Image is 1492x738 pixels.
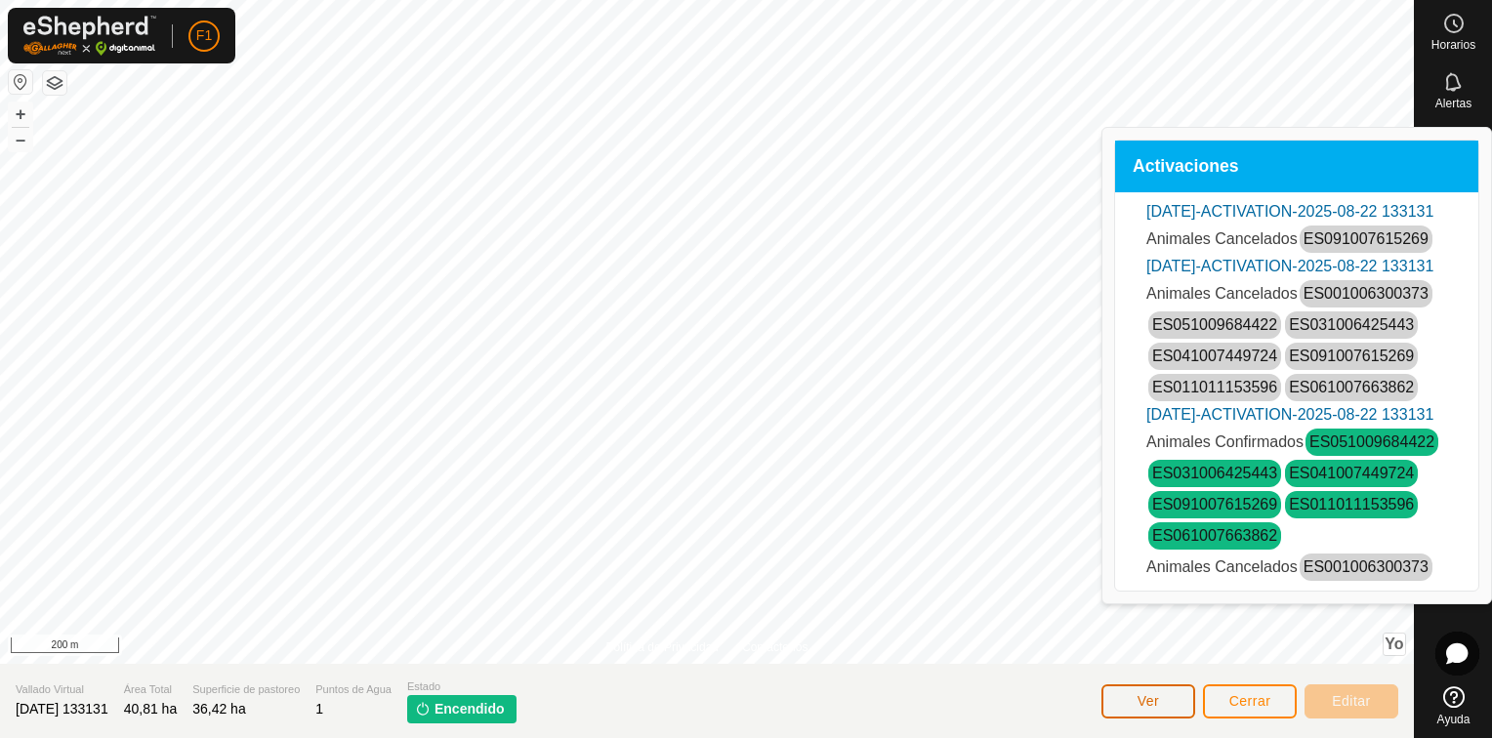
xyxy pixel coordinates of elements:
[1289,379,1414,395] a: ES061007663862
[124,681,178,698] span: Área Total
[1152,527,1277,544] a: ES061007663862
[1146,285,1298,302] span: Animales Cancelados
[1304,285,1429,302] a: ES001006300373
[1437,714,1471,725] span: Ayuda
[1146,406,1433,423] a: [DATE]-ACTIVATION-2025-08-22 133131
[315,681,392,698] span: Puntos de Agua
[1138,693,1160,709] span: Ver
[1146,558,1298,575] span: Animales Cancelados
[192,681,300,698] span: Superficie de pastoreo
[1152,316,1277,333] a: ES051009684422
[1332,693,1371,709] span: Editar
[1146,203,1433,220] a: [DATE]-ACTIVATION-2025-08-22 133131
[192,701,246,717] span: 36,42 ha
[1152,496,1277,512] a: ES091007615269
[1152,465,1277,481] a: ES031006425443
[1384,634,1405,655] button: Yo
[9,102,32,126] button: +
[1146,230,1298,247] span: Animales Cancelados
[1435,98,1471,109] span: Alertas
[1203,684,1297,718] button: Cerrar
[1304,230,1429,247] a: ES091007615269
[9,70,32,94] button: Restablecer Mapa
[196,25,212,46] span: F1
[1133,158,1239,176] span: Activaciones
[1289,496,1414,512] a: ES011011153596
[16,681,108,698] span: Vallado Virtual
[124,701,178,717] span: 40,81 ha
[1152,379,1277,395] a: ES011011153596
[23,16,156,56] img: Logo Gallagher
[1309,433,1434,450] a: ES051009684422
[742,638,808,656] a: Contáctenos
[435,699,505,719] span: Encendido
[1289,465,1414,481] a: ES041007449724
[1304,558,1429,575] a: ES001006300373
[1152,348,1277,364] a: ES041007449724
[1146,433,1304,450] span: Animales Confirmados
[1431,39,1475,51] span: Horarios
[9,128,32,151] button: –
[1289,316,1414,333] a: ES031006425443
[16,701,108,717] span: [DATE] 133131
[606,638,719,656] a: Política de Privacidad
[1305,684,1398,718] button: Editar
[1146,258,1433,274] a: [DATE]-ACTIVATION-2025-08-22 133131
[415,701,431,717] img: encender
[1385,635,1403,652] span: Yo
[1415,678,1492,733] a: Ayuda
[1289,348,1414,364] a: ES091007615269
[1229,693,1271,709] span: Cerrar
[407,678,517,695] span: Estado
[43,71,66,95] button: Capas del Mapa
[315,701,323,717] span: 1
[1101,684,1195,718] button: Ver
